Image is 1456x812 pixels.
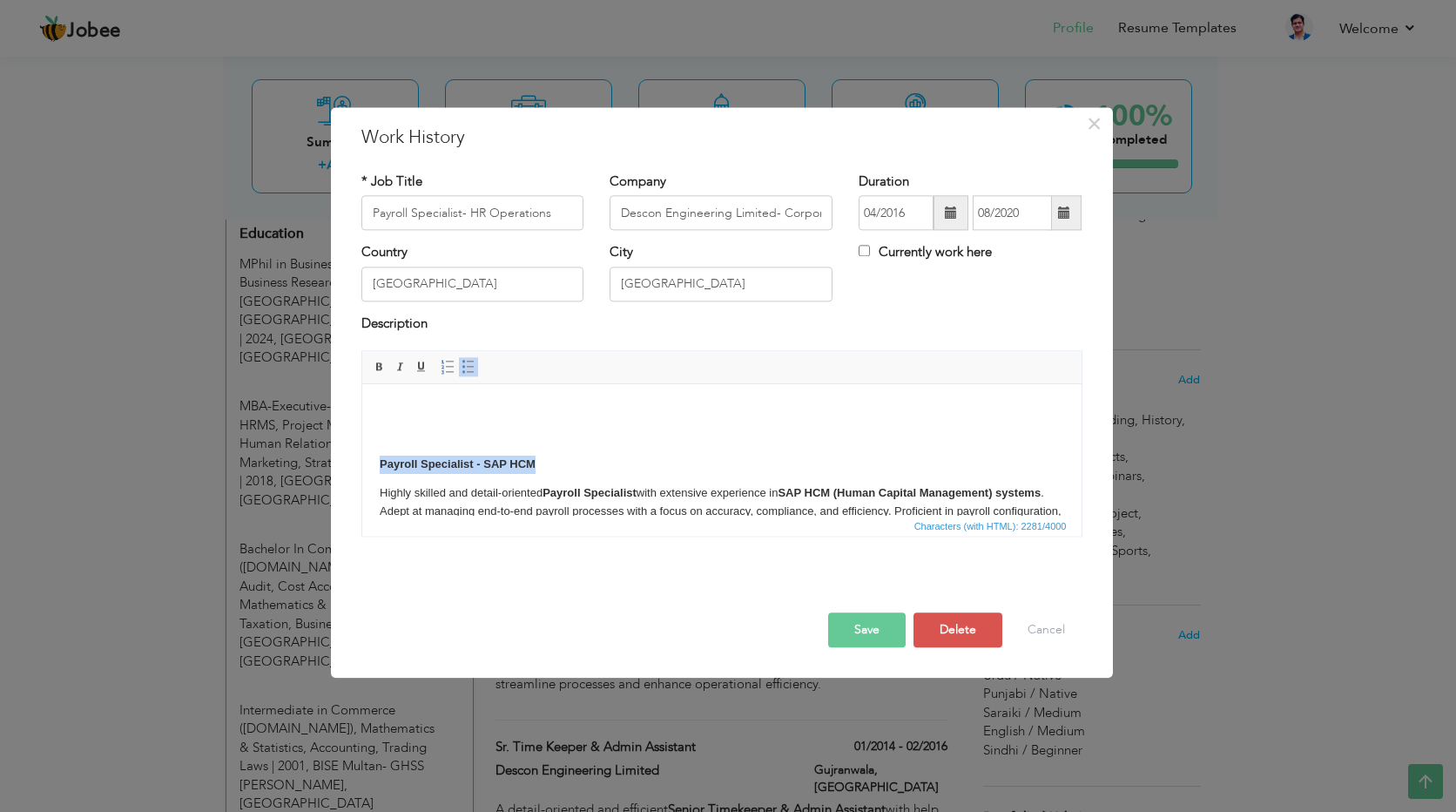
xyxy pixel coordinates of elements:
[362,385,1082,516] iframe: Rich Text Editor, workEditor
[859,244,992,262] label: Currently work here
[973,196,1052,231] input: Present
[911,519,1072,535] div: Statistics
[180,102,274,115] strong: Payroll Specialist
[412,358,431,377] a: Underline
[361,244,408,262] label: Country
[1010,613,1082,648] button: Cancel
[859,173,909,191] label: Duration
[610,244,633,262] label: City
[17,100,702,154] p: Highly skilled and detail-oriented with extensive experience in . Adept at managing end-to-end pa...
[415,102,678,115] strong: SAP HCM (Human Capital Management) systems
[859,196,934,231] input: From
[370,358,389,377] a: Bold
[391,358,410,377] a: Italic
[828,613,906,648] button: Save
[361,125,1082,151] h3: Work History
[911,519,1070,535] span: Characters (with HTML): 2281/4000
[361,315,428,333] label: Description
[459,358,478,377] a: Insert/Remove Bulleted List
[438,358,457,377] a: Insert/Remove Numbered List
[1087,108,1102,139] span: ×
[859,246,870,257] input: Currently work here
[610,173,666,191] label: Company
[361,173,422,191] label: * Job Title
[1081,110,1109,138] button: Close
[913,613,1002,648] button: Delete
